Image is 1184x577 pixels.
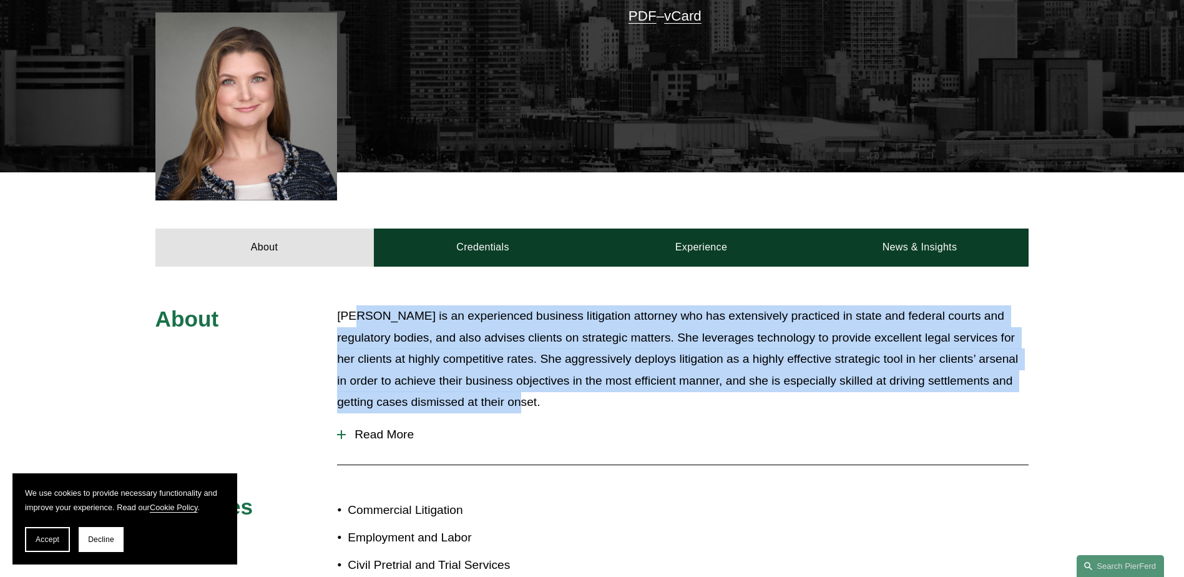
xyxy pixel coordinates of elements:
[337,418,1029,451] button: Read More
[346,428,1029,441] span: Read More
[25,527,70,552] button: Accept
[664,8,702,24] a: vCard
[1077,555,1164,577] a: Search this site
[337,305,1029,413] p: [PERSON_NAME] is an experienced business litigation attorney who has extensively practiced in sta...
[88,535,114,544] span: Decline
[348,555,592,576] p: Civil Pretrial and Trial Services
[629,8,657,24] a: PDF
[155,307,219,331] span: About
[12,473,237,565] section: Cookie banner
[810,229,1029,266] a: News & Insights
[592,229,811,266] a: Experience
[150,503,198,512] a: Cookie Policy
[348,527,592,549] p: Employment and Labor
[348,500,592,521] p: Commercial Litigation
[374,229,592,266] a: Credentials
[36,535,59,544] span: Accept
[25,486,225,515] p: We use cookies to provide necessary functionality and improve your experience. Read our .
[155,229,374,266] a: About
[79,527,124,552] button: Decline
